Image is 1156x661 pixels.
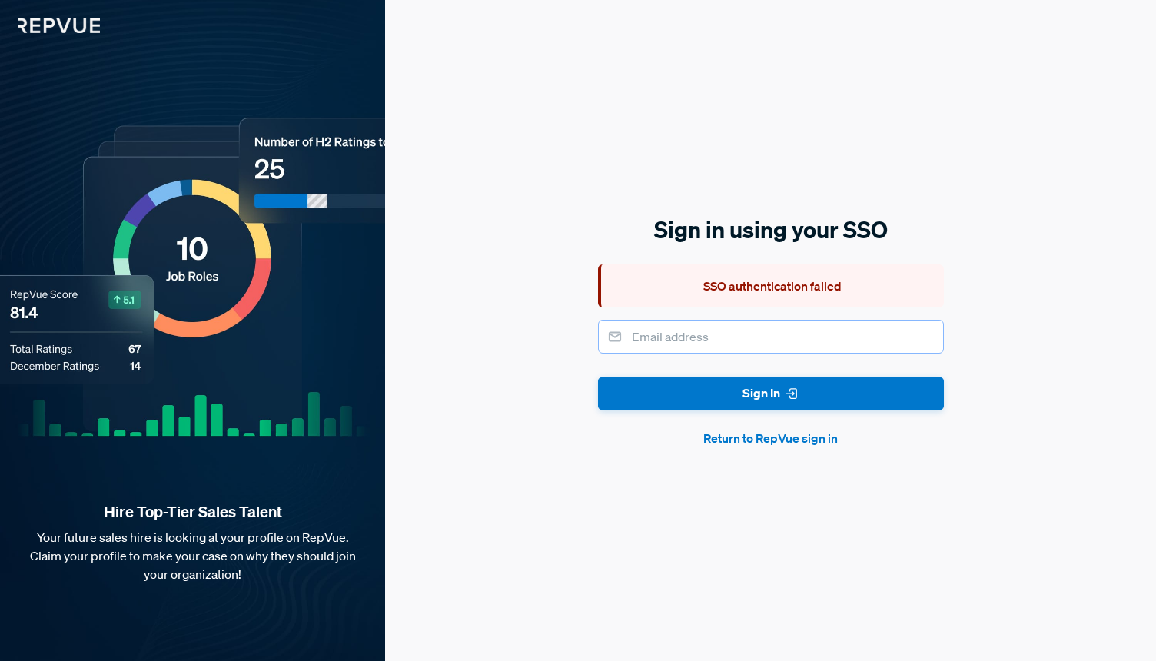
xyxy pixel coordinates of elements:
div: SSO authentication failed [598,264,944,307]
h5: Sign in using your SSO [598,214,944,246]
input: Email address [598,320,944,354]
strong: Hire Top-Tier Sales Talent [25,502,360,522]
button: Sign In [598,377,944,411]
p: Your future sales hire is looking at your profile on RepVue. Claim your profile to make your case... [25,528,360,583]
button: Return to RepVue sign in [598,429,944,447]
